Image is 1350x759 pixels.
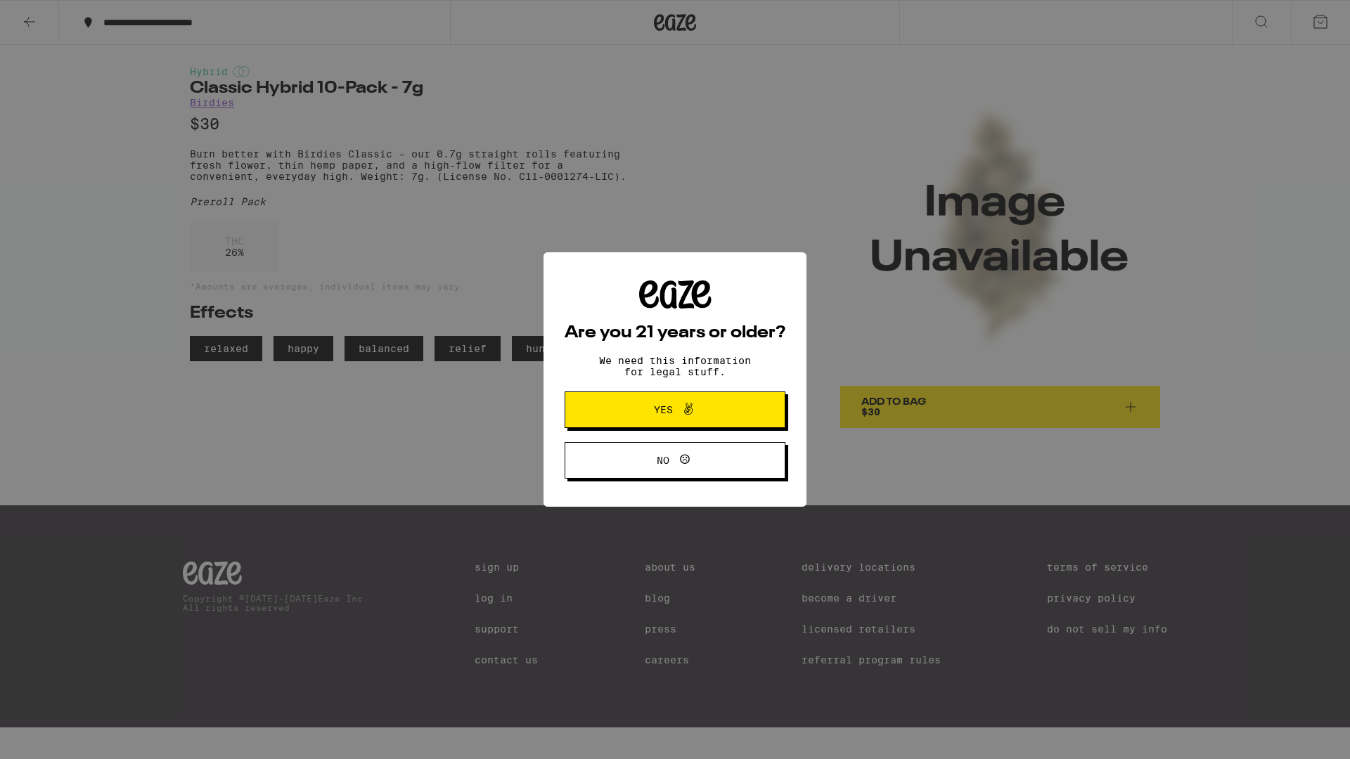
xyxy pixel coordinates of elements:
[587,355,763,377] p: We need this information for legal stuff.
[565,391,785,428] button: Yes
[565,325,785,342] h2: Are you 21 years or older?
[565,442,785,479] button: No
[654,405,673,415] span: Yes
[657,455,669,465] span: No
